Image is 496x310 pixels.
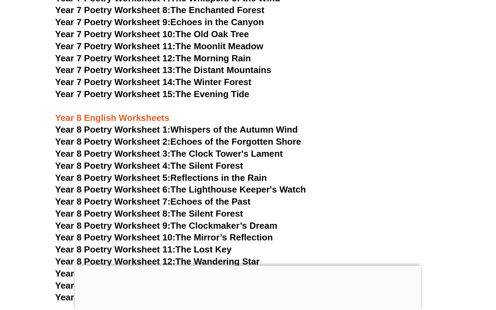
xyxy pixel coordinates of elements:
a: Year 7 Poetry Worksheet 14:The Winter Forest [55,77,251,87]
span: Year 8 Poetry Worksheet 11: [55,244,175,255]
a: Year 8 Poetry Worksheet 4:The Silent Forest [55,161,243,171]
span: Year 8 Poetry Worksheet 1: [55,124,170,135]
a: Year 8 Poetry Worksheet 11:The Lost Key [55,244,231,255]
a: Year 7 Poetry Worksheet 9:Echoes in the Canyon [55,17,264,27]
span: Year 7 Poetry Worksheet 12: [55,53,175,63]
a: Year 8 Poetry Worksheet 3:The Clock Tower's Lament [55,148,283,159]
span: Year 8 Poetry Worksheet 13: [55,268,175,279]
a: Year 7 Poetry Worksheet 13:The Distant Mountains [55,65,271,75]
a: Year 7 Poetry Worksheet 8:The Enchanted Forest [55,5,264,15]
span: Year 7 Poetry Worksheet 9: [55,17,170,27]
span: Year 8 Poetry Worksheet 10: [55,232,175,242]
a: Year 8 Poetry Worksheet 7:Echoes of the Past [55,196,250,207]
a: Year 8 Poetry Worksheet 12:The Wandering Star [55,256,260,267]
a: Year 8 Poetry Worksheet 8:The Silent Forest [55,208,243,219]
span: Year 8 Poetry Worksheet 15: [55,292,175,302]
a: Year 8 Poetry Worksheet 15:The Hidden Garden [55,292,258,302]
a: Year 8 Poetry Worksheet 5:Reflections in the Rain [55,173,267,183]
a: Year 8 Poetry Worksheet 1:Whispers of the Autumn Wind [55,124,298,135]
span: Year 7 Poetry Worksheet 15: [55,89,175,99]
a: Year 7 Poetry Worksheet 15:The Evening Tide [55,89,249,99]
a: Year 8 Poetry Worksheet 2:Echoes of the Forgotten Shore [55,136,301,147]
span: Year 8 Poetry Worksheet 7: [55,196,170,207]
a: Year 7 Poetry Worksheet 10:The Old Oak Tree [55,29,249,39]
span: Year 8 Poetry Worksheet 3: [55,148,170,159]
a: Year 7 Poetry Worksheet 11:The Moonlit Meadow [55,41,263,51]
span: Year 8 Poetry Worksheet 12: [55,256,175,267]
iframe: Chat Widget [378,232,496,310]
span: Year 8 Poetry Worksheet 5: [55,173,170,183]
span: Year 7 Poetry Worksheet 8: [55,5,170,15]
span: Year 7 Poetry Worksheet 10: [55,29,175,39]
h3: Year 8 English Worksheets [55,101,441,124]
a: Year 8 Poetry Worksheet 14:The Quiet Village [55,280,248,291]
a: Year 7 Poetry Worksheet 12:The Morning Rain [55,53,251,63]
a: Year 8 Poetry Worksheet 10:The Mirror’s Reflection [55,232,273,242]
a: Year 8 Poetry Worksheet 6:The Lighthouse Keeper's Watch [55,184,306,195]
a: Year 8 Poetry Worksheet 9:The Clockmaker’s Dream [55,220,277,231]
span: Year 7 Poetry Worksheet 13: [55,65,175,75]
span: Year 8 Poetry Worksheet 14: [55,280,175,291]
span: Year 8 Poetry Worksheet 2: [55,136,170,147]
span: Year 8 Poetry Worksheet 8: [55,208,170,219]
span: Year 8 Poetry Worksheet 6: [55,184,170,195]
span: Year 7 Poetry Worksheet 11: [55,41,175,51]
span: Year 8 Poetry Worksheet 9: [55,220,170,231]
a: Year 8 Poetry Worksheet 13:Echoes in the Canyon [55,268,269,279]
span: Year 7 Poetry Worksheet 14: [55,77,175,87]
iframe: Advertisement [75,266,421,308]
span: Year 8 Poetry Worksheet 4: [55,161,170,171]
